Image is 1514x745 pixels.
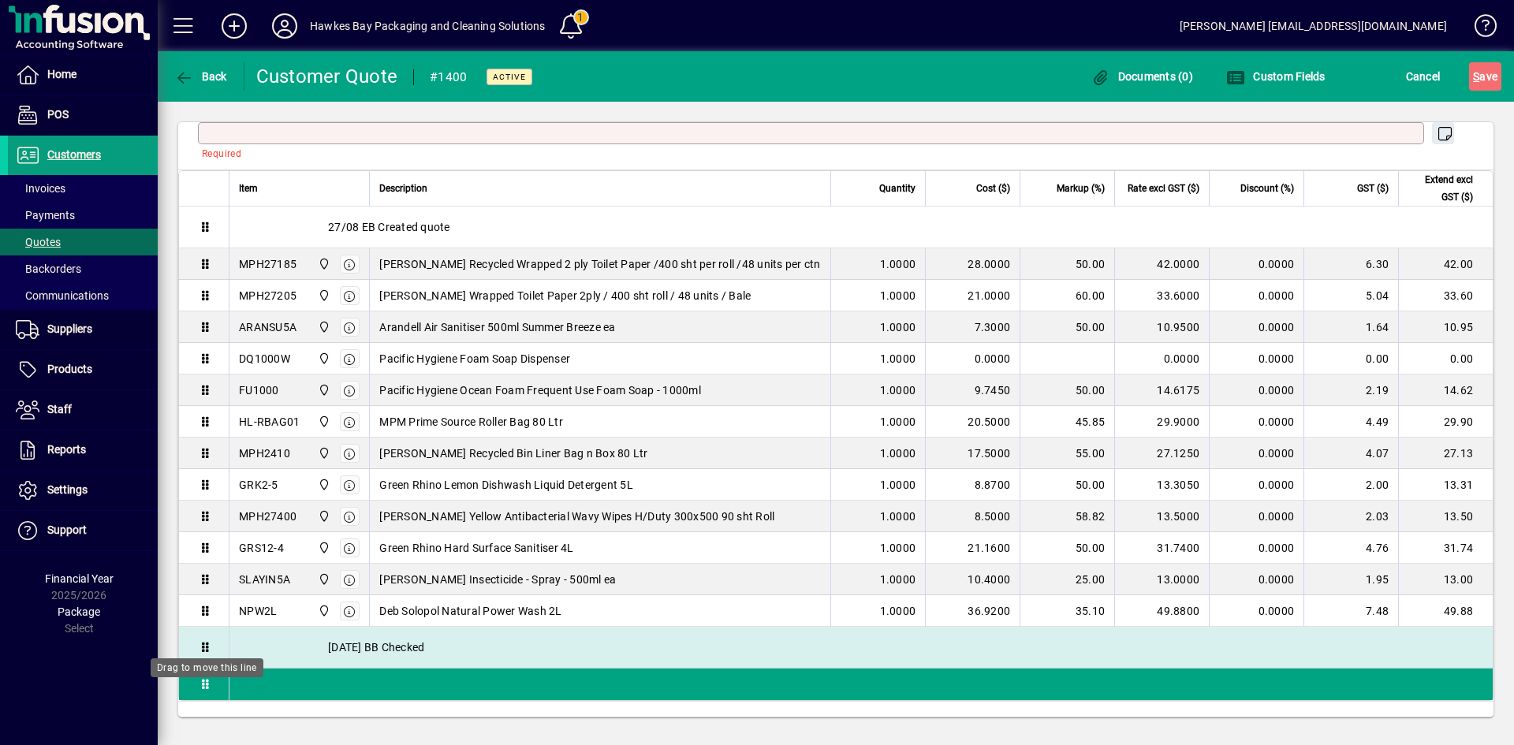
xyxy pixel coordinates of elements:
[1124,540,1199,556] div: 31.7400
[229,207,1493,248] div: 27/08 EB Created quote
[925,311,1020,343] td: 7.3000
[1020,406,1114,438] td: 45.85
[8,511,158,550] a: Support
[8,175,158,202] a: Invoices
[879,180,915,197] span: Quantity
[1398,469,1493,501] td: 13.31
[170,62,231,91] button: Back
[16,182,65,195] span: Invoices
[493,72,526,82] span: Active
[880,603,916,619] span: 1.0000
[314,350,332,367] span: Central
[925,248,1020,280] td: 28.0000
[379,351,570,367] span: Pacific Hygiene Foam Soap Dispenser
[1209,438,1303,469] td: 0.0000
[47,403,72,415] span: Staff
[1357,180,1389,197] span: GST ($)
[1124,414,1199,430] div: 29.9000
[314,255,332,273] span: Central
[1398,280,1493,311] td: 33.60
[202,144,1445,161] mat-error: Required
[16,289,109,302] span: Communications
[1303,406,1398,438] td: 4.49
[239,477,278,493] div: GRK2-5
[925,374,1020,406] td: 9.7450
[379,319,615,335] span: Arandell Air Sanitiser 500ml Summer Breeze ea
[1124,445,1199,461] div: 27.1250
[256,64,398,89] div: Customer Quote
[1469,62,1501,91] button: Save
[1020,248,1114,280] td: 50.00
[239,445,290,461] div: MPH2410
[1124,288,1199,304] div: 33.6000
[1303,532,1398,564] td: 4.76
[174,70,227,83] span: Back
[1303,374,1398,406] td: 2.19
[1124,351,1199,367] div: 0.0000
[16,263,81,275] span: Backorders
[239,288,296,304] div: MPH27205
[1209,374,1303,406] td: 0.0000
[1303,501,1398,532] td: 2.03
[925,595,1020,627] td: 36.9200
[1473,64,1497,89] span: ave
[314,508,332,525] span: Central
[1209,280,1303,311] td: 0.0000
[8,229,158,255] a: Quotes
[1402,62,1445,91] button: Cancel
[880,382,916,398] span: 1.0000
[1398,406,1493,438] td: 29.90
[1209,343,1303,374] td: 0.0000
[880,288,916,304] span: 1.0000
[925,469,1020,501] td: 8.8700
[58,605,100,618] span: Package
[209,12,259,40] button: Add
[45,572,114,585] span: Financial Year
[1303,343,1398,374] td: 0.00
[1020,438,1114,469] td: 55.00
[925,280,1020,311] td: 21.0000
[1240,180,1294,197] span: Discount (%)
[314,571,332,588] span: Central
[1406,64,1441,89] span: Cancel
[314,382,332,399] span: Central
[379,256,820,272] span: [PERSON_NAME] Recycled Wrapped 2 ply Toilet Paper /400 sht per roll /48 units per ctn
[1124,572,1199,587] div: 13.0000
[1398,248,1493,280] td: 42.00
[47,483,88,496] span: Settings
[239,540,284,556] div: GRS12-4
[925,438,1020,469] td: 17.5000
[925,564,1020,595] td: 10.4000
[1398,374,1493,406] td: 14.62
[1398,532,1493,564] td: 31.74
[239,382,279,398] div: FU1000
[880,351,916,367] span: 1.0000
[1020,532,1114,564] td: 50.00
[1124,256,1199,272] div: 42.0000
[379,477,633,493] span: Green Rhino Lemon Dishwash Liquid Detergent 5L
[1209,469,1303,501] td: 0.0000
[1209,564,1303,595] td: 0.0000
[1398,311,1493,343] td: 10.95
[1398,564,1493,595] td: 13.00
[1226,70,1326,83] span: Custom Fields
[880,414,916,430] span: 1.0000
[1398,501,1493,532] td: 13.50
[314,413,332,430] span: Central
[925,343,1020,374] td: 0.0000
[239,351,290,367] div: DQ1000W
[314,287,332,304] span: Central
[430,65,467,90] div: #1400
[8,255,158,282] a: Backorders
[16,209,75,222] span: Payments
[8,95,158,135] a: POS
[8,202,158,229] a: Payments
[259,12,310,40] button: Profile
[1209,248,1303,280] td: 0.0000
[1020,469,1114,501] td: 50.00
[239,508,296,524] div: MPH27400
[8,430,158,470] a: Reports
[379,414,563,430] span: MPM Prime Source Roller Bag 80 Ltr
[8,390,158,430] a: Staff
[379,540,573,556] span: Green Rhino Hard Surface Sanitiser 4L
